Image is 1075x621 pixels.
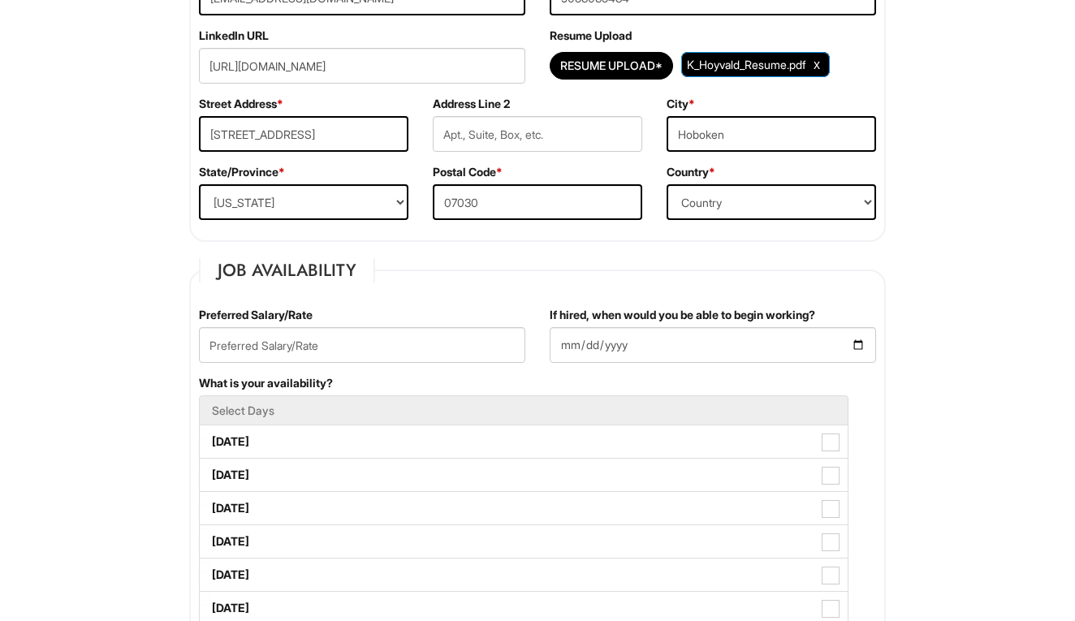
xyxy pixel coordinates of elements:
[550,28,632,44] label: Resume Upload
[550,52,673,80] button: Resume Upload*Resume Upload*
[199,184,408,220] select: State/Province
[687,58,805,71] span: K_Hoyvald_Resume.pdf
[433,116,642,152] input: Apt., Suite, Box, etc.
[200,425,848,458] label: [DATE]
[199,258,375,282] legend: Job Availability
[212,404,835,416] h5: Select Days
[433,96,510,112] label: Address Line 2
[200,558,848,591] label: [DATE]
[199,327,525,363] input: Preferred Salary/Rate
[667,164,715,180] label: Country
[200,525,848,558] label: [DATE]
[433,184,642,220] input: Postal Code
[200,492,848,524] label: [DATE]
[200,459,848,491] label: [DATE]
[199,28,269,44] label: LinkedIn URL
[199,307,313,323] label: Preferred Salary/Rate
[667,116,876,152] input: City
[809,54,824,75] a: Clear Uploaded File
[667,96,695,112] label: City
[550,307,815,323] label: If hired, when would you be able to begin working?
[199,48,525,84] input: LinkedIn URL
[199,116,408,152] input: Street Address
[667,184,876,220] select: Country
[199,164,285,180] label: State/Province
[433,164,503,180] label: Postal Code
[199,375,333,391] label: What is your availability?
[199,96,283,112] label: Street Address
